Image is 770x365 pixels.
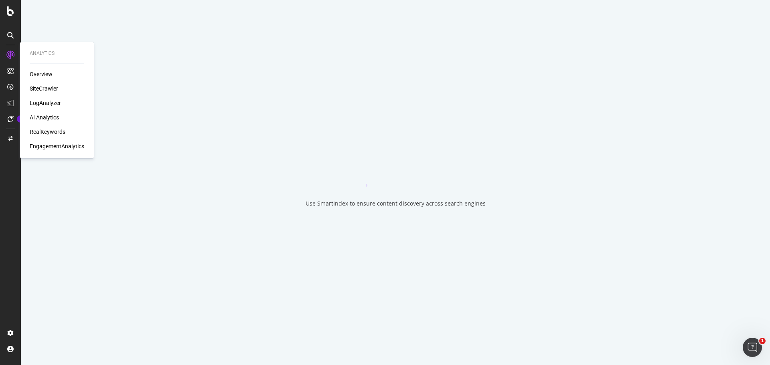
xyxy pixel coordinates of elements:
a: RealKeywords [30,128,65,136]
iframe: Intercom live chat [743,338,762,357]
a: LogAnalyzer [30,99,61,107]
a: EngagementAnalytics [30,142,84,150]
div: Tooltip anchor [17,115,24,123]
div: animation [367,158,424,187]
div: Use SmartIndex to ensure content discovery across search engines [306,200,486,208]
a: AI Analytics [30,113,59,121]
a: SiteCrawler [30,85,58,93]
a: Overview [30,70,53,78]
span: 1 [759,338,766,344]
div: Analytics [30,50,84,57]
